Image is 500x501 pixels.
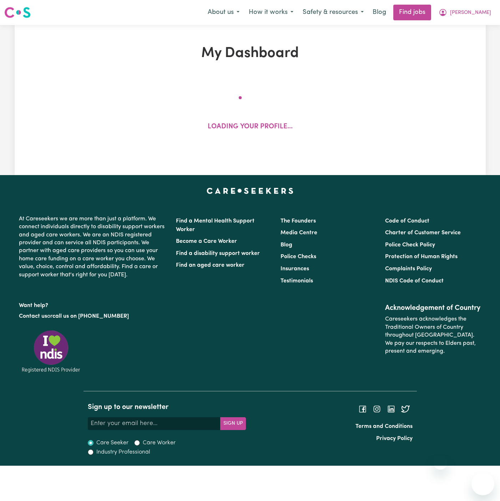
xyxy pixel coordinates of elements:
a: Follow Careseekers on Instagram [373,406,381,412]
a: Protection of Human Rights [385,254,458,260]
button: About us [203,5,244,20]
iframe: Button to launch messaging window [471,472,494,495]
a: Police Checks [281,254,316,260]
a: Blog [281,242,292,248]
a: Become a Care Worker [176,239,237,244]
a: Testimonials [281,278,313,284]
h2: Acknowledgement of Country [385,304,481,312]
a: Terms and Conditions [355,424,413,429]
input: Enter your email here... [88,417,221,430]
a: Follow Careseekers on Facebook [358,406,367,412]
a: Find a Mental Health Support Worker [176,218,254,232]
a: Follow Careseekers on Twitter [401,406,410,412]
a: Careseekers home page [207,188,293,194]
iframe: Close message [433,455,448,470]
img: Registered NDIS provider [19,329,83,374]
img: Careseekers logo [4,6,31,19]
p: At Careseekers we are more than just a platform. We connect individuals directly to disability su... [19,212,167,282]
button: Subscribe [220,417,246,430]
a: Find an aged care worker [176,262,244,268]
a: Police Check Policy [385,242,435,248]
a: Find jobs [393,5,431,20]
a: Code of Conduct [385,218,429,224]
a: Privacy Policy [376,436,413,441]
label: Industry Professional [96,448,150,456]
p: Want help? [19,299,167,310]
button: How it works [244,5,298,20]
a: Careseekers logo [4,4,31,21]
a: Find a disability support worker [176,251,260,256]
a: call us on [PHONE_NUMBER] [52,313,129,319]
button: My Account [434,5,496,20]
a: Contact us [19,313,47,319]
p: Loading your profile... [208,122,293,132]
a: NDIS Code of Conduct [385,278,444,284]
a: Media Centre [281,230,317,236]
label: Care Seeker [96,439,128,447]
h1: My Dashboard [97,45,403,62]
a: The Founders [281,218,316,224]
a: Charter of Customer Service [385,230,461,236]
p: Careseekers acknowledges the Traditional Owners of Country throughout [GEOGRAPHIC_DATA]. We pay o... [385,312,481,358]
button: Safety & resources [298,5,368,20]
a: Follow Careseekers on LinkedIn [387,406,395,412]
p: or [19,310,167,323]
a: Blog [368,5,390,20]
span: [PERSON_NAME] [450,9,491,17]
a: Complaints Policy [385,266,432,272]
label: Care Worker [143,439,176,447]
a: Insurances [281,266,309,272]
h2: Sign up to our newsletter [88,403,246,411]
